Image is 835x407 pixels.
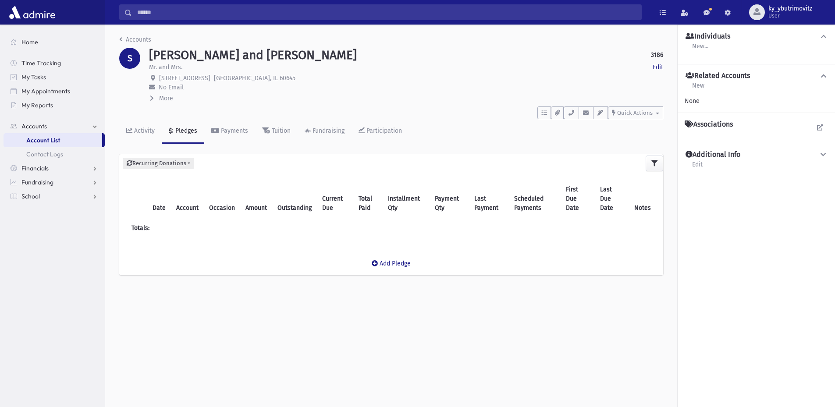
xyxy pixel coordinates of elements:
[119,35,151,48] nav: breadcrumb
[317,180,353,218] th: Current Due
[7,4,57,21] img: AdmirePro
[272,180,317,218] th: Outstanding
[768,12,812,19] span: User
[653,63,663,72] a: Edit
[159,74,210,82] span: [STREET_ADDRESS]
[4,56,105,70] a: Time Tracking
[21,122,47,130] span: Accounts
[365,127,402,134] div: Participation
[685,96,828,106] div: None
[270,127,291,134] div: Tuition
[561,180,595,218] th: First Due Date
[119,119,162,144] a: Activity
[219,127,248,134] div: Payments
[214,74,295,82] span: [GEOGRAPHIC_DATA], IL 60645
[159,95,173,102] span: More
[21,192,40,200] span: School
[119,36,151,43] a: Accounts
[119,48,140,69] div: S
[352,119,409,144] a: Participation
[4,70,105,84] a: My Tasks
[692,159,703,175] a: Edit
[692,41,709,57] a: New...
[149,94,174,103] button: More
[685,150,828,159] button: Additional Info
[21,73,46,81] span: My Tasks
[21,38,38,46] span: Home
[353,180,383,218] th: Total Paid
[509,180,560,218] th: Scheduled Payments
[162,119,204,144] a: Pledges
[651,50,663,60] strong: 3186
[430,180,469,218] th: Payment Qty
[21,164,49,172] span: Financials
[686,150,740,159] h4: Additional Info
[608,106,663,119] button: Quick Actions
[147,180,171,218] th: Date
[365,253,418,274] a: Add Pledge
[629,180,656,218] th: Notes
[4,98,105,112] a: My Reports
[4,35,105,49] a: Home
[311,127,345,134] div: Fundraising
[595,180,629,218] th: Last Due Date
[692,81,705,96] a: New
[685,120,733,129] h4: Associations
[204,180,240,218] th: Occasion
[159,84,184,91] span: No Email
[4,119,105,133] a: Accounts
[123,158,194,169] button: Recurring Donations
[4,175,105,189] a: Fundraising
[21,178,53,186] span: Fundraising
[126,218,240,238] th: Totals:
[685,71,828,81] button: Related Accounts
[768,5,812,12] span: ky_ybutrimovitz
[132,127,155,134] div: Activity
[4,133,102,147] a: Account List
[469,180,509,218] th: Last Payment
[4,161,105,175] a: Financials
[204,119,255,144] a: Payments
[21,59,61,67] span: Time Tracking
[240,180,272,218] th: Amount
[149,48,357,63] h1: [PERSON_NAME] and [PERSON_NAME]
[383,180,430,218] th: Installment Qty
[4,147,105,161] a: Contact Logs
[174,127,197,134] div: Pledges
[686,32,730,41] h4: Individuals
[255,119,298,144] a: Tuition
[686,71,750,81] h4: Related Accounts
[21,87,70,95] span: My Appointments
[171,180,204,218] th: Account
[4,189,105,203] a: School
[21,101,53,109] span: My Reports
[685,32,828,41] button: Individuals
[132,4,641,20] input: Search
[4,84,105,98] a: My Appointments
[149,63,182,72] p: Mr. and Mrs.
[617,110,653,116] span: Quick Actions
[26,150,63,158] span: Contact Logs
[26,136,60,144] span: Account List
[298,119,352,144] a: Fundraising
